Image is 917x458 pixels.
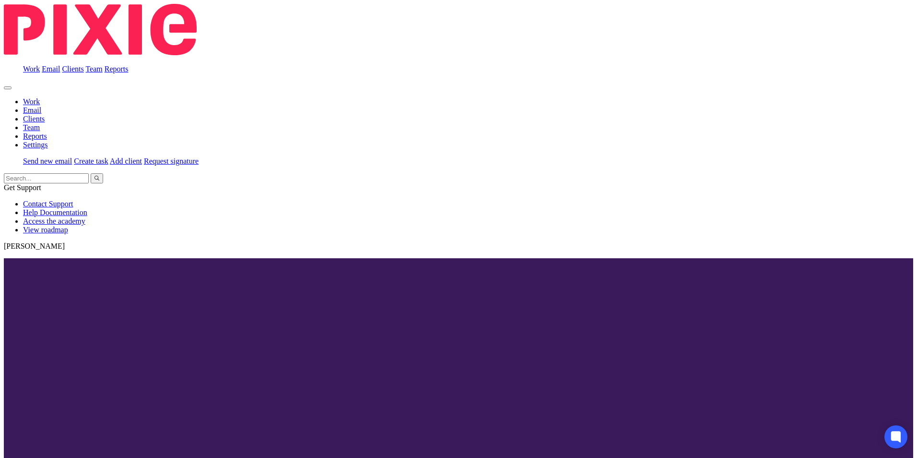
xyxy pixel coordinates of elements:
[23,141,48,149] a: Settings
[23,123,40,132] a: Team
[62,65,83,73] a: Clients
[23,208,87,217] a: Help Documentation
[23,217,85,225] a: Access the academy
[4,173,89,183] input: Search
[23,200,73,208] a: Contact Support
[23,226,68,234] a: View roadmap
[4,242,913,251] p: [PERSON_NAME]
[42,65,60,73] a: Email
[23,106,41,114] a: Email
[91,173,103,183] button: Search
[23,97,40,106] a: Work
[23,65,40,73] a: Work
[4,4,197,55] img: Pixie
[74,157,108,165] a: Create task
[110,157,142,165] a: Add client
[105,65,129,73] a: Reports
[85,65,102,73] a: Team
[23,115,45,123] a: Clients
[4,183,41,192] span: Get Support
[23,132,47,140] a: Reports
[144,157,199,165] a: Request signature
[23,157,72,165] a: Send new email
